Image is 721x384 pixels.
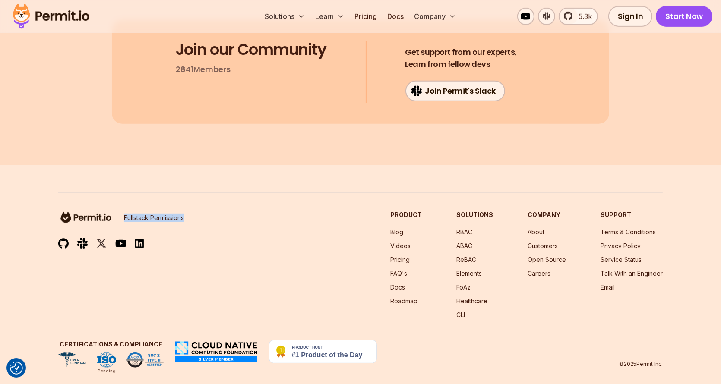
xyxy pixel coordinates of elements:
[10,362,23,375] button: Consent Preferences
[390,242,411,249] a: Videos
[528,242,558,249] a: Customers
[601,270,663,277] a: Talk With an Engineer
[9,2,93,31] img: Permit logo
[456,256,476,263] a: ReBAC
[456,297,487,305] a: Healthcare
[456,242,472,249] a: ABAC
[351,8,380,25] a: Pricing
[58,238,69,249] img: github
[390,297,417,305] a: Roadmap
[77,237,88,249] img: slack
[176,63,231,76] p: 2841 Members
[269,340,377,363] img: Permit.io - Never build permissions again | Product Hunt
[528,211,566,219] h3: Company
[456,283,471,291] a: FoAz
[573,11,592,22] span: 5.3k
[601,283,615,291] a: Email
[97,352,116,368] img: ISO
[58,211,114,224] img: logo
[135,239,144,249] img: linkedin
[411,8,459,25] button: Company
[601,228,656,236] a: Terms & Conditions
[608,6,653,27] a: Sign In
[528,256,566,263] a: Open Source
[384,8,407,25] a: Docs
[98,368,116,375] div: Pending
[390,228,403,236] a: Blog
[456,211,493,219] h3: Solutions
[390,283,405,291] a: Docs
[528,270,550,277] a: Careers
[405,46,517,70] h4: Learn from fellow devs
[96,238,107,249] img: twitter
[124,214,184,222] p: Fullstack Permissions
[126,352,164,368] img: SOC
[601,211,663,219] h3: Support
[559,8,598,25] a: 5.3k
[601,256,642,263] a: Service Status
[405,46,517,58] span: Get support from our experts,
[619,361,663,368] p: © 2025 Permit Inc.
[456,228,472,236] a: RBAC
[405,81,506,101] a: Join Permit's Slack
[456,311,465,318] a: CLI
[58,352,87,368] img: HIPAA
[10,362,23,375] img: Revisit consent button
[390,270,407,277] a: FAQ's
[261,8,308,25] button: Solutions
[528,228,544,236] a: About
[601,242,641,249] a: Privacy Policy
[115,239,126,249] img: youtube
[390,256,410,263] a: Pricing
[656,6,712,27] a: Start Now
[456,270,482,277] a: Elements
[58,340,164,349] h3: Certifications & Compliance
[176,41,327,58] h3: Join our Community
[312,8,348,25] button: Learn
[390,211,422,219] h3: Product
